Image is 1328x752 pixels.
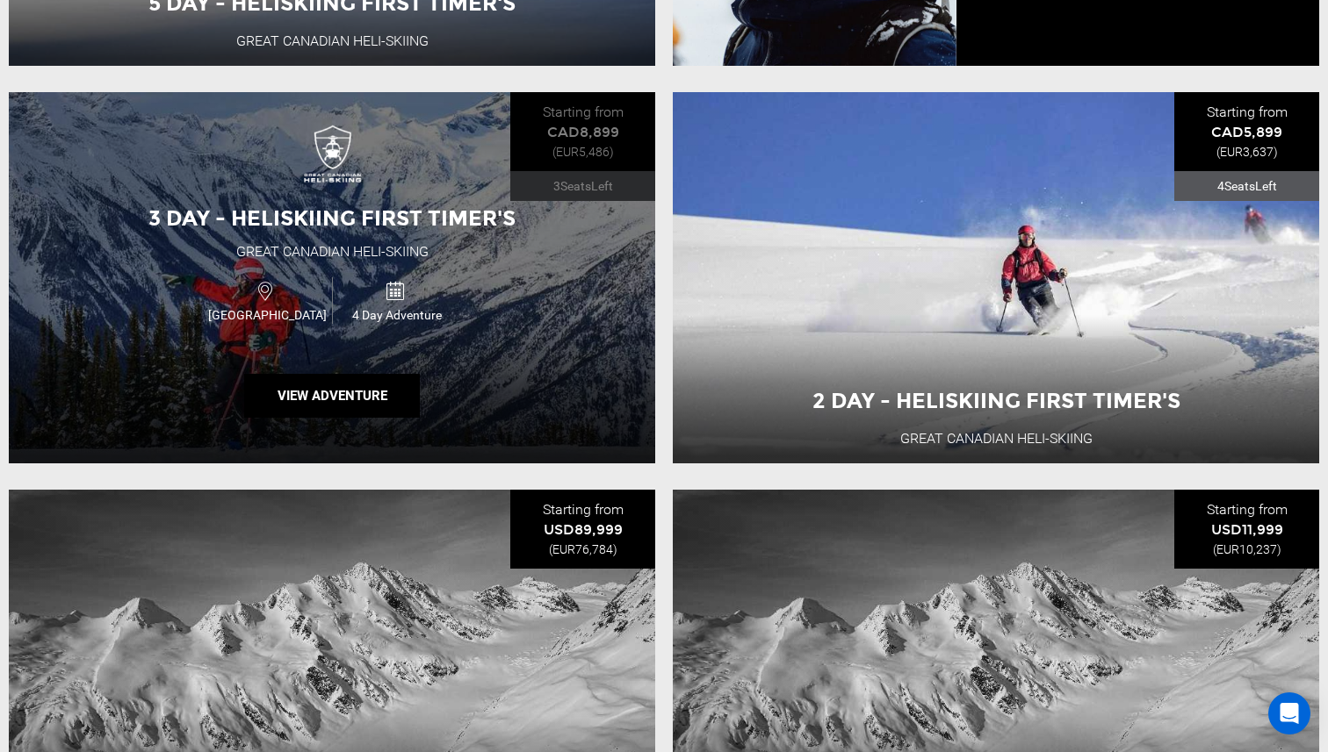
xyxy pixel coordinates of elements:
[1268,692,1310,734] div: Open Intercom Messenger
[297,125,367,195] img: images
[333,306,461,324] span: 4 Day Adventure
[236,242,429,262] div: Great Canadian Heli-Skiing
[203,306,332,324] span: [GEOGRAPHIC_DATA]
[244,374,420,418] button: View Adventure
[148,205,516,231] span: 3 Day - Heliskiing First Timer's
